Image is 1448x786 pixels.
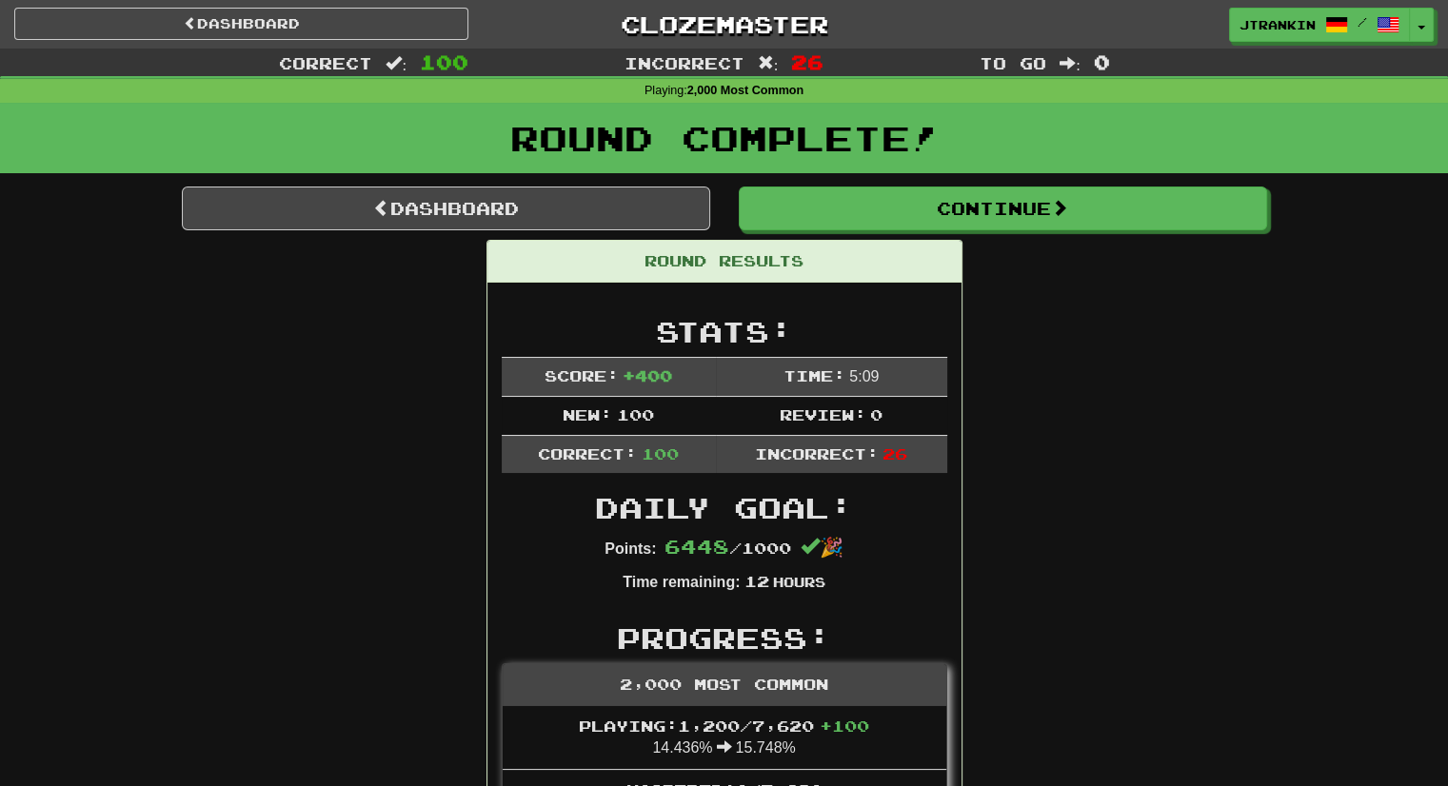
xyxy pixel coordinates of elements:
[820,717,869,735] span: + 100
[487,241,962,283] div: Round Results
[883,444,907,462] span: 26
[784,366,845,384] span: Time:
[1240,16,1316,33] span: jtrankin
[563,405,612,423] span: New:
[386,55,407,71] span: :
[579,717,869,735] span: Playing: 1,200 / 7,620
[773,574,825,590] small: Hours
[545,366,619,384] span: Score:
[623,366,672,384] span: + 400
[503,706,946,771] li: 14.436% 15.748%
[538,444,637,462] span: Correct:
[849,368,879,384] span: 5 : 0 9
[502,492,947,523] h2: Daily Goal:
[605,540,656,557] strong: Points:
[980,53,1046,72] span: To go
[755,444,879,462] span: Incorrect:
[502,316,947,347] h2: Stats:
[664,539,791,557] span: / 1000
[502,622,947,654] h2: Progress:
[503,664,946,706] div: 2,000 Most Common
[664,535,729,558] span: 6448
[617,405,654,423] span: 100
[1060,55,1081,71] span: :
[739,187,1267,230] button: Continue
[420,50,468,73] span: 100
[870,405,883,423] span: 0
[497,8,951,41] a: Clozemaster
[623,574,740,590] strong: Time remaining:
[182,187,710,230] a: Dashboard
[758,55,779,71] span: :
[1094,50,1110,73] span: 0
[279,53,372,72] span: Correct
[14,8,468,40] a: Dashboard
[7,119,1441,157] h1: Round Complete!
[1358,15,1367,29] span: /
[744,572,768,590] span: 12
[687,84,803,97] strong: 2,000 Most Common
[1229,8,1410,42] a: jtrankin /
[625,53,744,72] span: Incorrect
[780,405,866,423] span: Review:
[642,444,679,462] span: 100
[791,50,823,73] span: 26
[801,537,843,558] span: 🎉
